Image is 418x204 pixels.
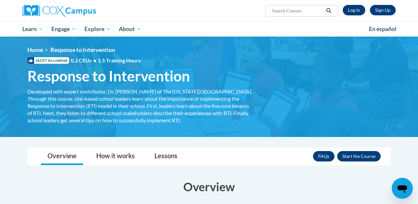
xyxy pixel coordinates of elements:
div: Developed with expert contributor, Dr. [PERSON_NAME] of The [US_STATE][GEOGRAPHIC_DATA]. Through ... [27,88,253,124]
span: Explore [84,25,111,33]
h3: Overview [27,178,391,195]
span: Response to Intervention [50,46,115,53]
a: Log In [343,5,365,15]
span: 0.2 CEUs [71,57,140,64]
span: • [93,57,96,63]
a: Engage [47,22,80,37]
a: Explore [80,22,115,37]
div: Main menu [18,22,401,37]
a: En español [365,22,401,36]
a: FAQs [313,151,335,161]
a: Overview [41,148,83,165]
button: Enroll [337,151,381,161]
img: Cox Campus [23,5,96,17]
span: IACET Accredited [27,57,69,64]
iframe: Button to launch messaging window [392,178,413,199]
a: Learn [18,22,47,37]
span: 1.5 Training Hours [98,57,140,63]
a: Lessons [148,148,184,165]
a: About [115,22,145,37]
a: Home [27,46,43,53]
button: Search [324,7,334,15]
span: En español [369,25,396,32]
a: Register [370,5,396,15]
span: About [119,25,141,33]
input: Search Courses [271,7,324,15]
span: Engage [51,25,76,33]
a: Cox Campus [23,5,140,17]
span: Response to Intervention [27,67,190,85]
a: How it works [90,148,141,165]
span: Learn [22,25,43,33]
